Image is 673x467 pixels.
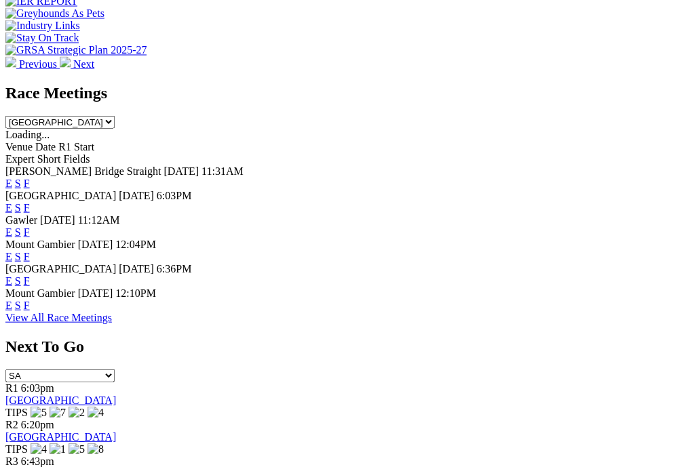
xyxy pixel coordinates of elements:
span: [DATE] [164,165,199,177]
span: Mount Gambier [5,287,75,299]
a: E [5,202,12,214]
span: Previous [19,58,57,70]
span: R1 Start [58,141,94,153]
a: S [15,202,21,214]
img: Stay On Track [5,33,79,45]
img: 8 [88,443,104,455]
a: Previous [5,58,60,70]
img: chevron-left-pager-white.svg [5,57,16,68]
img: 7 [50,407,66,419]
span: [DATE] [78,239,113,250]
a: F [24,226,30,238]
span: Gawler [5,214,37,226]
a: [GEOGRAPHIC_DATA] [5,394,116,406]
span: 6:43pm [21,455,54,467]
img: Greyhounds As Pets [5,8,104,20]
span: TIPS [5,407,28,418]
span: [GEOGRAPHIC_DATA] [5,190,116,201]
a: S [15,300,21,311]
span: 6:03pm [21,382,54,394]
img: 2 [69,407,85,419]
img: GRSA Strategic Plan 2025-27 [5,45,147,57]
span: 12:10PM [115,287,156,299]
a: F [24,300,30,311]
span: [DATE] [40,214,75,226]
a: S [15,226,21,238]
img: chevron-right-pager-white.svg [60,57,71,68]
img: 5 [31,407,47,419]
a: Next [60,58,94,70]
a: S [15,178,21,189]
span: 6:36PM [157,263,192,275]
a: E [5,275,12,287]
a: E [5,178,12,189]
a: View All Race Meetings [5,312,112,323]
span: 11:12AM [78,214,120,226]
span: [GEOGRAPHIC_DATA] [5,263,116,275]
a: S [15,251,21,262]
img: 5 [69,443,85,455]
span: TIPS [5,443,28,455]
a: F [24,202,30,214]
span: 11:31AM [201,165,244,177]
a: F [24,251,30,262]
a: E [5,226,12,238]
span: Next [73,58,94,70]
span: R1 [5,382,18,394]
span: Short [37,153,61,165]
span: Expert [5,153,35,165]
span: [DATE] [119,190,154,201]
span: [PERSON_NAME] Bridge Straight [5,165,161,177]
a: E [5,300,12,311]
a: F [24,178,30,189]
span: 6:03PM [157,190,192,201]
span: Fields [63,153,90,165]
span: [DATE] [119,263,154,275]
span: 12:04PM [115,239,156,250]
span: R2 [5,419,18,430]
a: E [5,251,12,262]
span: Venue [5,141,33,153]
a: S [15,275,21,287]
span: 6:20pm [21,419,54,430]
a: [GEOGRAPHIC_DATA] [5,431,116,443]
h2: Next To Go [5,338,668,356]
img: Industry Links [5,20,80,33]
span: R3 [5,455,18,467]
span: [DATE] [78,287,113,299]
a: F [24,275,30,287]
h2: Race Meetings [5,84,668,102]
img: 4 [31,443,47,455]
span: Loading... [5,129,50,140]
span: Mount Gambier [5,239,75,250]
span: Date [35,141,56,153]
img: 1 [50,443,66,455]
img: 4 [88,407,104,419]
